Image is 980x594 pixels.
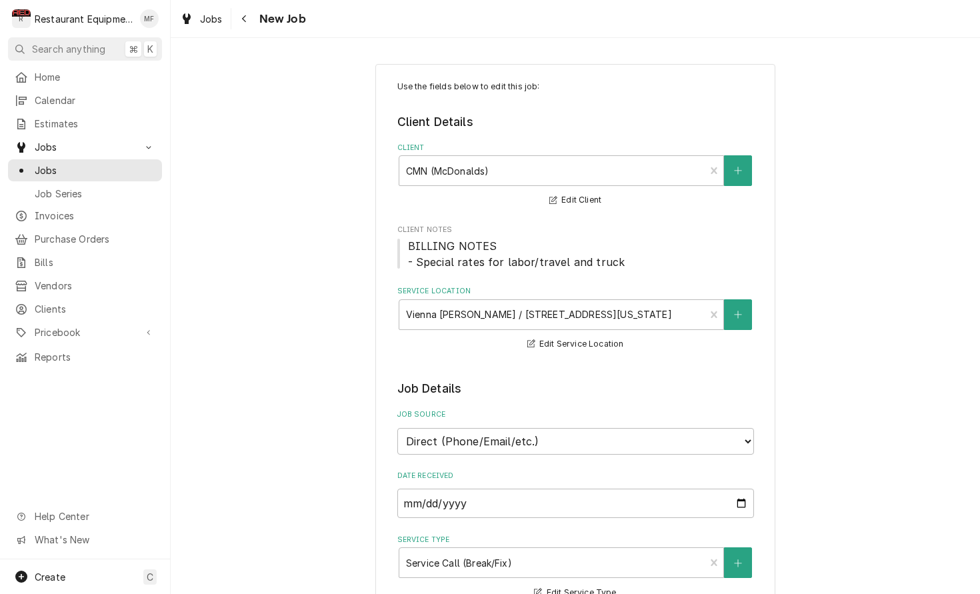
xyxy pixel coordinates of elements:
span: Invoices [35,209,155,223]
div: Client [397,143,754,209]
label: Service Location [397,286,754,297]
span: Jobs [200,12,223,26]
span: C [147,570,153,584]
div: Client Notes [397,225,754,269]
span: Help Center [35,509,154,523]
a: Go to Help Center [8,505,162,527]
svg: Create New Service [734,559,742,568]
span: Jobs [35,163,155,177]
a: Jobs [8,159,162,181]
a: Calendar [8,89,162,111]
label: Service Type [397,535,754,545]
span: Estimates [35,117,155,131]
a: Go to Pricebook [8,321,162,343]
legend: Client Details [397,113,754,131]
div: Service Location [397,286,754,352]
button: Edit Client [547,192,603,209]
a: Go to What's New [8,529,162,551]
svg: Create New Client [734,166,742,175]
div: Date Received [397,471,754,518]
a: Bills [8,251,162,273]
a: Purchase Orders [8,228,162,250]
span: Job Series [35,187,155,201]
a: Invoices [8,205,162,227]
span: Bills [35,255,155,269]
span: BILLING NOTES - Special rates for labor/travel and truck [408,239,625,269]
svg: Create New Location [734,310,742,319]
a: Jobs [175,8,228,30]
button: Create New Location [724,299,752,330]
label: Job Source [397,409,754,420]
span: New Job [255,10,306,28]
span: Home [35,70,155,84]
span: Calendar [35,93,155,107]
div: Madyson Fisher's Avatar [140,9,159,28]
span: K [147,42,153,56]
label: Client [397,143,754,153]
a: Vendors [8,275,162,297]
span: Create [35,571,65,583]
button: Navigate back [234,8,255,29]
p: Use the fields below to edit this job: [397,81,754,93]
div: Job Source [397,409,754,454]
label: Date Received [397,471,754,481]
button: Search anything⌘K [8,37,162,61]
a: Clients [8,298,162,320]
div: R [12,9,31,28]
div: Restaurant Equipment Diagnostics [35,12,133,26]
span: Clients [35,302,155,316]
button: Create New Service [724,547,752,578]
div: Restaurant Equipment Diagnostics's Avatar [12,9,31,28]
a: Go to Jobs [8,136,162,158]
a: Job Series [8,183,162,205]
span: Purchase Orders [35,232,155,246]
a: Home [8,66,162,88]
button: Create New Client [724,155,752,186]
span: Pricebook [35,325,135,339]
legend: Job Details [397,380,754,397]
span: Vendors [35,279,155,293]
span: Jobs [35,140,135,154]
div: MF [140,9,159,28]
span: Client Notes [397,225,754,235]
span: Reports [35,350,155,364]
input: yyyy-mm-dd [397,489,754,518]
button: Edit Service Location [525,336,626,353]
a: Estimates [8,113,162,135]
a: Reports [8,346,162,368]
span: Search anything [32,42,105,56]
span: What's New [35,533,154,547]
span: ⌘ [129,42,138,56]
span: Client Notes [397,238,754,270]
